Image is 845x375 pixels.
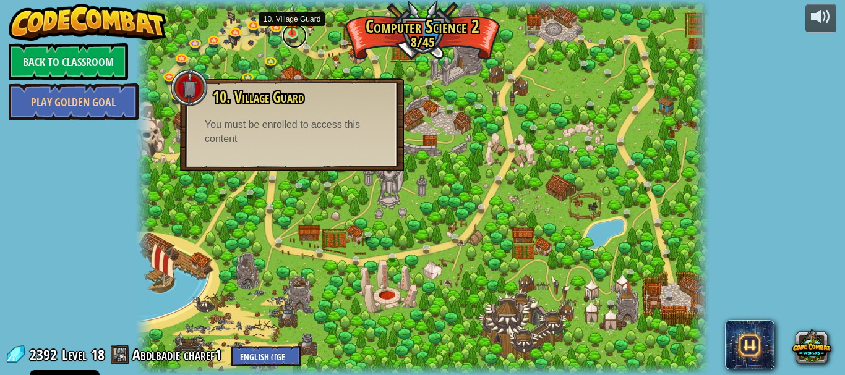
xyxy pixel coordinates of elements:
span: 10. Village Guard [213,86,304,107]
div: You must be enrolled to access this content [205,118,379,146]
span: 18 [91,345,105,364]
span: Level [62,345,87,365]
img: level-banner-started.png [286,4,299,35]
img: CodeCombat - Learn how to code by playing a game [9,4,167,41]
button: Adjust volume [805,4,836,33]
span: 2392 [30,345,61,364]
a: Back to Classroom [9,43,128,80]
a: Play Golden Goal [9,83,139,120]
a: Abdlbadie charef1 [132,345,225,364]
